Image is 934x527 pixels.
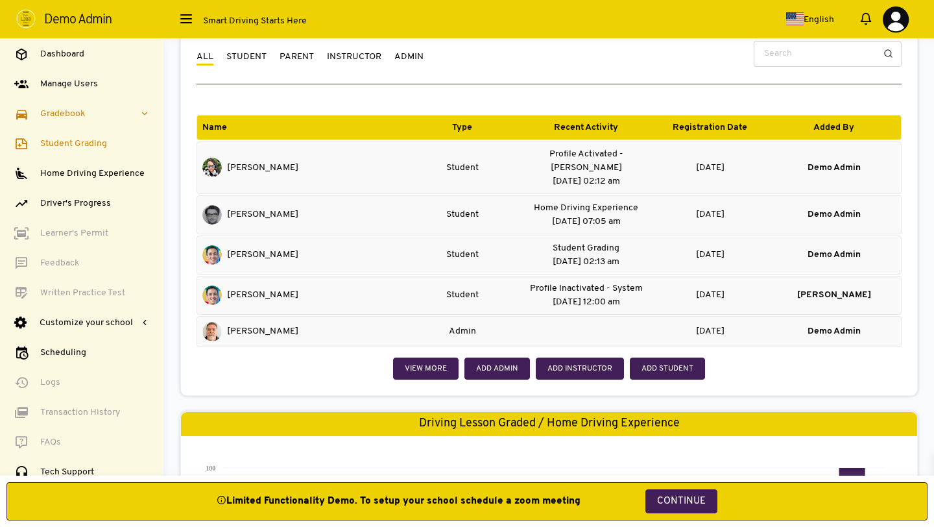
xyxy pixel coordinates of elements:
span: Continue [645,489,717,513]
tspan: 100 [206,465,215,472]
span: Demo Admin [808,326,861,336]
a: [PERSON_NAME] [227,208,399,221]
div: [DATE] [648,248,772,262]
span: Feedback [40,256,79,270]
span: Dashboard [40,47,84,61]
a: Instructor [327,50,381,64]
a: Demo Admin [16,7,112,32]
div: Recent Activity [524,121,648,134]
span: Transaction History [40,406,120,419]
div: [DATE] [648,288,772,302]
a: All [197,50,213,64]
a: Student [226,50,267,64]
a: View More [393,358,459,380]
div: Student Grading [DATE] 02:13 am [524,241,648,269]
span: Learner's Permit [40,227,108,240]
div: [DATE] [648,325,772,338]
span: [PERSON_NAME] [797,290,871,300]
a: Parent [280,50,314,64]
div: Smart Driving Starts Here [203,14,527,28]
span: Demo Admin [808,210,861,219]
span: Tech Support [40,465,94,479]
span: Demo Admin [808,250,861,260]
div: Student [400,161,524,175]
span: Logs [40,376,60,389]
a: ADD ADMIN [464,358,530,380]
div: Type [400,121,524,134]
a: [PERSON_NAME] [227,161,399,175]
span: Demo Admin [808,163,861,173]
span: Student Grading [40,137,107,151]
div: Student [400,288,524,302]
span: Scheduling [40,346,86,360]
img: profile [202,158,222,177]
span: Demo Admin [44,14,112,27]
img: profile [16,9,36,29]
div: Student [400,208,524,221]
a: Admin [394,50,424,64]
img: profile [202,286,222,305]
h3: Driving Lesson Graded / Home Driving Experience [197,417,902,432]
a: [PERSON_NAME] [227,325,399,338]
div: Student [400,248,524,262]
div: Registration Date [648,121,772,134]
div: Profile Inactivated - System [DATE] 12:00 am [524,282,648,309]
span: Written Practice Test [40,286,125,300]
a: [PERSON_NAME] [227,288,399,302]
a: ADD STUDENT [630,358,705,380]
div: Admin [400,325,524,338]
img: profile [202,245,222,265]
span: Home Driving Experience [40,167,145,180]
div: Profile Activated - [PERSON_NAME] [DATE] 02:12 am [524,147,648,188]
span: Customize your school [40,316,133,330]
a: ADD INSTRUCTOR [536,358,624,380]
span: Driver's Progress [40,197,111,210]
a: [PERSON_NAME] [227,248,399,262]
div: [DATE] [648,208,772,221]
button: Limited Functionality Demo. To setup your school schedule a zoom meetingContinue [6,482,928,521]
input: Search [754,41,876,67]
div: Home Driving Experience [DATE] 07:05 am [524,201,648,228]
div: [DATE] [648,161,772,175]
span: FAQs [40,435,61,449]
div: Name [202,121,400,134]
img: profile [202,205,222,225]
span: Manage Users [40,77,98,91]
a: English [786,12,834,27]
span: Gradebook [40,107,85,121]
div: Added By [772,121,896,134]
img: profile [882,6,909,33]
img: profile [202,322,222,341]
